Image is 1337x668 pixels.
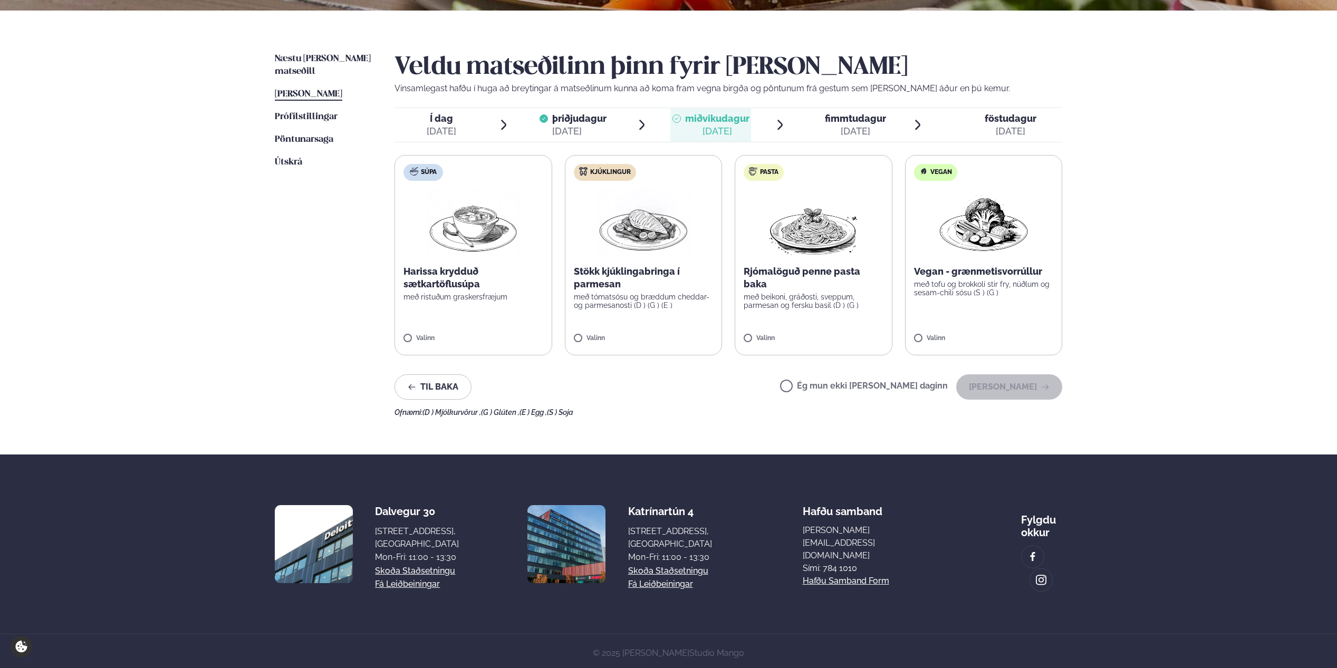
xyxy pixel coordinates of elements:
[375,505,459,518] div: Dalvegur 30
[985,113,1036,124] span: föstudagur
[749,167,757,176] img: pasta.svg
[395,374,472,400] button: Til baka
[825,125,886,138] div: [DATE]
[590,168,631,177] span: Kjúklingur
[803,562,931,575] p: Sími: 784 1010
[628,505,712,518] div: Katrínartún 4
[914,265,1054,278] p: Vegan - grænmetisvorrúllur
[275,54,371,76] span: Næstu [PERSON_NAME] matseðill
[547,408,573,417] span: (S ) Soja
[914,280,1054,297] p: með tofu og brokkolí stir fry, núðlum og sesam-chili sósu (S ) (G )
[275,135,333,144] span: Pöntunarsaga
[628,525,712,550] div: [STREET_ADDRESS], [GEOGRAPHIC_DATA]
[744,293,883,309] p: með beikoni, gráðosti, sveppum, parmesan og fersku basil (D ) (G )
[375,525,459,550] div: [STREET_ADDRESS], [GEOGRAPHIC_DATA]
[275,90,342,99] span: [PERSON_NAME]
[1030,569,1052,591] a: image alt
[628,551,712,564] div: Mon-Fri: 11:00 - 13:30
[421,168,437,177] span: Súpa
[427,112,456,125] span: Í dag
[803,497,882,518] span: Hafðu samband
[375,551,459,564] div: Mon-Fri: 11:00 - 13:30
[1035,574,1047,586] img: image alt
[395,82,1062,95] p: Vinsamlegast hafðu í huga að breytingar á matseðlinum kunna að koma fram vegna birgða og pöntunum...
[427,189,520,257] img: Soup.png
[574,265,714,291] p: Stökk kjúklingabringa í parmesan
[685,125,749,138] div: [DATE]
[11,636,32,657] a: Cookie settings
[579,167,588,176] img: chicken.svg
[275,156,302,169] a: Útskrá
[574,293,714,309] p: með tómatsósu og bræddum cheddar- og parmesanosti (D ) (G ) (E )
[275,505,353,583] img: image alt
[985,125,1036,138] div: [DATE]
[685,113,749,124] span: miðvikudagur
[825,113,886,124] span: fimmtudagur
[422,408,481,417] span: (D ) Mjólkurvörur ,
[275,158,302,167] span: Útskrá
[275,133,333,146] a: Pöntunarsaga
[275,112,338,121] span: Prófílstillingar
[803,575,889,587] a: Hafðu samband form
[1027,551,1038,563] img: image alt
[395,53,1062,82] h2: Veldu matseðilinn þinn fyrir [PERSON_NAME]
[275,111,338,123] a: Prófílstillingar
[552,125,607,138] div: [DATE]
[597,189,690,257] img: Chicken-breast.png
[395,408,1062,417] div: Ofnæmi:
[803,524,931,562] a: [PERSON_NAME][EMAIL_ADDRESS][DOMAIN_NAME]
[767,189,860,257] img: Spagetti.png
[1021,505,1062,539] div: Fylgdu okkur
[1022,546,1044,568] a: image alt
[527,505,605,583] img: image alt
[427,125,456,138] div: [DATE]
[275,53,373,78] a: Næstu [PERSON_NAME] matseðill
[403,265,543,291] p: Harissa krydduð sætkartöflusúpa
[403,293,543,301] p: með ristuðum graskersfræjum
[937,189,1030,257] img: Vegan.png
[520,408,547,417] span: (E ) Egg ,
[375,578,440,590] a: Fá leiðbeiningar
[593,648,744,658] span: © 2025 [PERSON_NAME]
[919,167,928,176] img: Vegan.svg
[275,88,342,101] a: [PERSON_NAME]
[760,168,778,177] span: Pasta
[956,374,1062,400] button: [PERSON_NAME]
[628,565,708,577] a: Skoða staðsetningu
[481,408,520,417] span: (G ) Glúten ,
[375,565,455,577] a: Skoða staðsetningu
[930,168,952,177] span: Vegan
[410,167,418,176] img: soup.svg
[689,648,744,658] a: Studio Mango
[552,113,607,124] span: þriðjudagur
[744,265,883,291] p: Rjómalöguð penne pasta baka
[628,578,693,590] a: Fá leiðbeiningar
